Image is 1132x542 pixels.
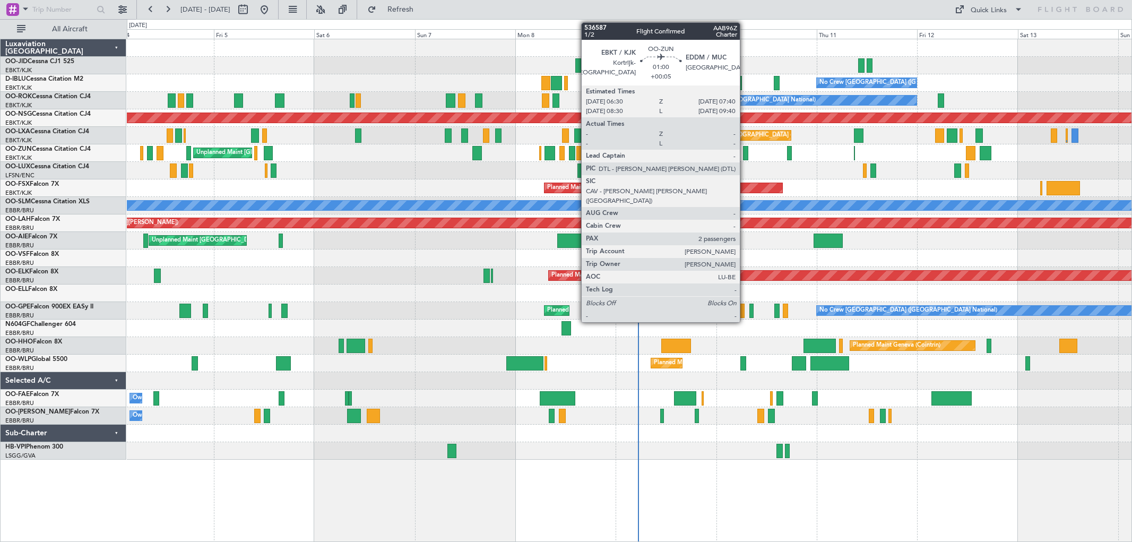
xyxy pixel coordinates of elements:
[5,93,32,100] span: OO-ROK
[180,5,230,14] span: [DATE] - [DATE]
[5,234,57,240] a: OO-AIEFalcon 7X
[5,269,29,275] span: OO-ELK
[5,146,32,152] span: OO-ZUN
[214,29,314,39] div: Fri 5
[12,21,115,38] button: All Aircraft
[817,29,917,39] div: Thu 11
[152,233,351,248] div: Unplanned Maint [GEOGRAPHIC_DATA] ([GEOGRAPHIC_DATA] National)
[362,1,426,18] button: Refresh
[5,111,32,117] span: OO-NSG
[5,154,32,162] a: EBKT/KJK
[687,127,879,143] div: Planned Maint [GEOGRAPHIC_DATA] ([GEOGRAPHIC_DATA] National)
[5,199,31,205] span: OO-SLM
[949,1,1028,18] button: Quick Links
[5,136,32,144] a: EBKT/KJK
[5,339,62,345] a: OO-HHOFalcon 8X
[5,111,91,117] a: OO-NSGCessna Citation CJ4
[5,444,63,450] a: HB-VPIPhenom 300
[819,75,997,91] div: No Crew [GEOGRAPHIC_DATA] ([GEOGRAPHIC_DATA] National)
[618,162,681,178] div: No Crew Nancy (Essey)
[5,181,30,187] span: OO-FSX
[971,5,1007,16] div: Quick Links
[5,181,59,187] a: OO-FSXFalcon 7X
[5,304,30,310] span: OO-GPE
[5,58,74,65] a: OO-JIDCessna CJ1 525
[618,92,816,108] div: A/C Unavailable [GEOGRAPHIC_DATA] ([GEOGRAPHIC_DATA] National)
[5,399,34,407] a: EBBR/BRU
[5,339,33,345] span: OO-HHO
[415,29,515,39] div: Sun 7
[5,251,30,257] span: OO-VSF
[547,303,739,319] div: Planned Maint [GEOGRAPHIC_DATA] ([GEOGRAPHIC_DATA] National)
[5,66,32,74] a: EBKT/KJK
[5,277,34,285] a: EBBR/BRU
[5,391,30,398] span: OO-FAE
[113,29,213,39] div: Thu 4
[551,268,675,283] div: Planned Maint Kortrijk-[GEOGRAPHIC_DATA]
[716,29,817,39] div: Wed 10
[5,409,99,415] a: OO-[PERSON_NAME]Falcon 7X
[5,304,93,310] a: OO-GPEFalcon 900EX EASy II
[853,338,940,354] div: Planned Maint Geneva (Cointrin)
[5,207,34,214] a: EBBR/BRU
[5,321,30,328] span: N604GF
[5,224,34,232] a: EBBR/BRU
[32,2,93,18] input: Trip Number
[5,356,31,363] span: OO-WLP
[5,164,30,170] span: OO-LUX
[5,312,34,320] a: EBBR/BRU
[5,251,59,257] a: OO-VSFFalcon 8X
[5,409,70,415] span: OO-[PERSON_NAME]
[28,25,112,33] span: All Aircraft
[1018,29,1118,39] div: Sat 13
[5,119,32,127] a: EBKT/KJK
[5,391,59,398] a: OO-FAEFalcon 7X
[378,6,423,13] span: Refresh
[196,145,371,161] div: Unplanned Maint [GEOGRAPHIC_DATA] ([GEOGRAPHIC_DATA])
[5,286,28,292] span: OO-ELL
[5,76,26,82] span: D-IBLU
[5,269,58,275] a: OO-ELKFalcon 8X
[616,29,716,39] div: Tue 9
[5,128,30,135] span: OO-LXA
[5,84,32,92] a: EBKT/KJK
[654,355,709,371] div: Planned Maint Liege
[129,21,147,30] div: [DATE]
[5,189,32,197] a: EBKT/KJK
[314,29,414,39] div: Sat 6
[5,128,89,135] a: OO-LXACessna Citation CJ4
[5,58,28,65] span: OO-JID
[5,321,76,328] a: N604GFChallenger 604
[5,171,34,179] a: LFSN/ENC
[5,417,34,425] a: EBBR/BRU
[5,259,34,267] a: EBBR/BRU
[5,93,91,100] a: OO-ROKCessna Citation CJ4
[5,242,34,250] a: EBBR/BRU
[5,101,32,109] a: EBKT/KJK
[819,303,997,319] div: No Crew [GEOGRAPHIC_DATA] ([GEOGRAPHIC_DATA] National)
[5,199,90,205] a: OO-SLMCessna Citation XLS
[5,286,57,292] a: OO-ELLFalcon 8X
[5,216,31,222] span: OO-LAH
[5,329,34,337] a: EBBR/BRU
[5,164,89,170] a: OO-LUXCessna Citation CJ4
[5,364,34,372] a: EBBR/BRU
[5,444,26,450] span: HB-VPI
[5,234,28,240] span: OO-AIE
[5,76,83,82] a: D-IBLUCessna Citation M2
[547,180,671,196] div: Planned Maint Kortrijk-[GEOGRAPHIC_DATA]
[5,146,91,152] a: OO-ZUNCessna Citation CJ4
[515,29,616,39] div: Mon 8
[917,29,1017,39] div: Fri 12
[133,408,205,424] div: Owner Melsbroek Air Base
[133,390,205,406] div: Owner Melsbroek Air Base
[5,347,34,355] a: EBBR/BRU
[5,216,60,222] a: OO-LAHFalcon 7X
[5,356,67,363] a: OO-WLPGlobal 5500
[5,452,36,460] a: LSGG/GVA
